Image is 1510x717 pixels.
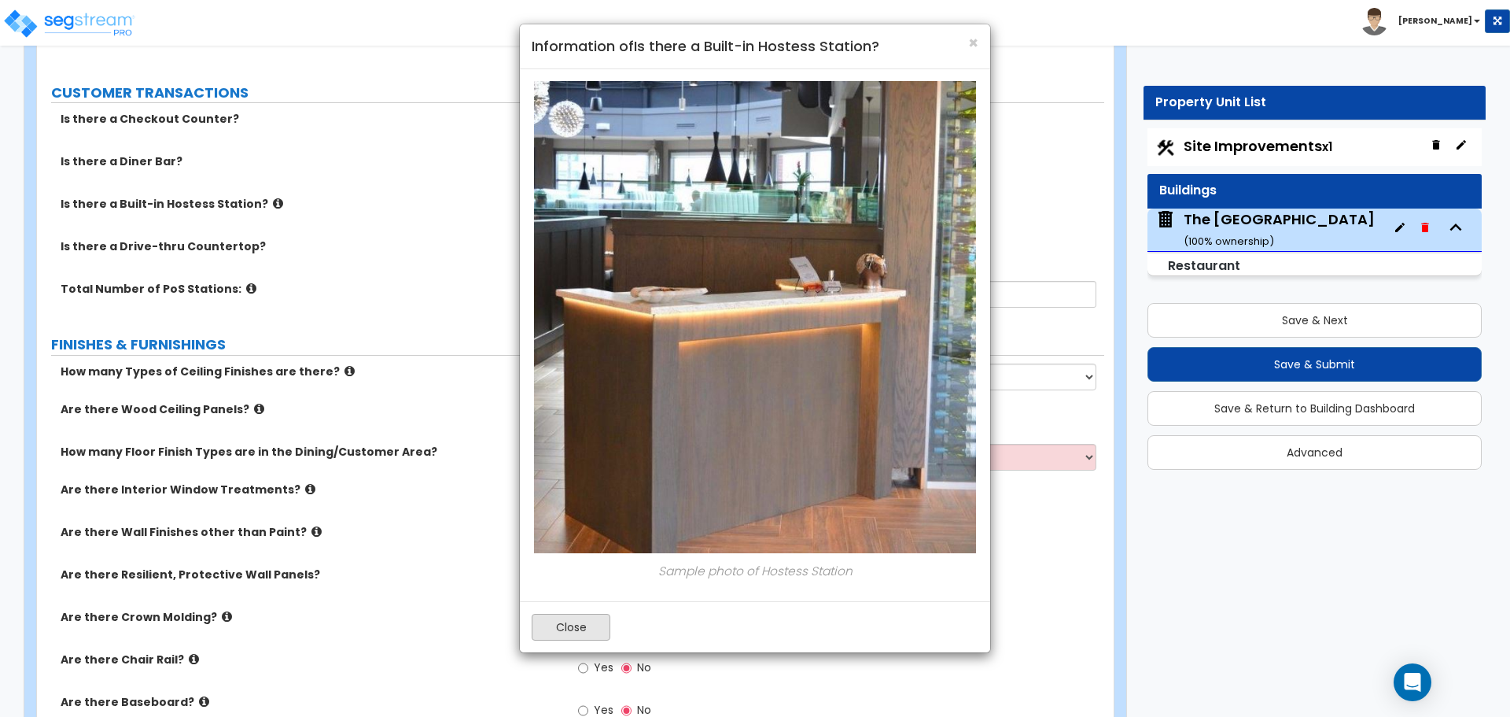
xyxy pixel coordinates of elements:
[968,35,978,51] button: Close
[1394,663,1431,701] div: Open Intercom Messenger
[532,614,610,641] button: Close
[534,81,976,553] img: hstand3.JPG
[658,563,853,579] em: Sample photo of Hostess Station
[968,31,978,54] span: ×
[532,36,978,57] h4: Information of Is there a Built-in Hostess Station?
